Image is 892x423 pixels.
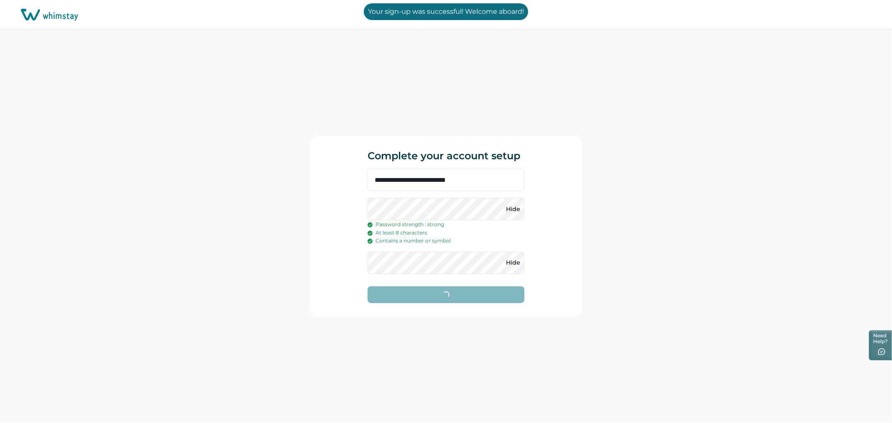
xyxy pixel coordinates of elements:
p: Complete your account setup [368,136,524,162]
p: At least 8 characters [368,229,524,237]
p: Password strength : strong [368,220,524,229]
button: Hide [506,202,520,216]
button: Hide [506,256,520,270]
p: Contains a number or symbol [368,237,524,245]
p: Your sign-up was successful! Welcome aboard! [364,3,528,20]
